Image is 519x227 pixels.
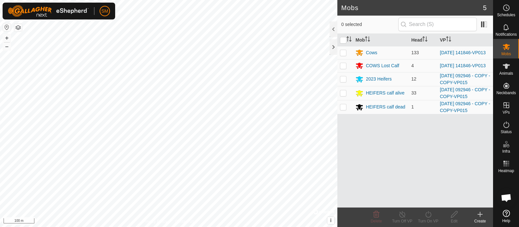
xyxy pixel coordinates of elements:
[102,8,108,15] span: SM
[496,32,517,36] span: Notifications
[446,37,451,43] p-sorticon: Activate to sort
[3,43,11,50] button: –
[411,104,414,109] span: 1
[366,49,377,56] div: Cows
[467,218,493,224] div: Create
[497,13,515,17] span: Schedules
[389,218,415,224] div: Turn Off VP
[327,217,334,224] button: i
[371,219,382,223] span: Delete
[437,34,493,46] th: VP
[411,90,416,95] span: 33
[440,101,490,113] a: [DATE] 092946 - COPY - COPY-VP015
[502,149,510,153] span: Infra
[398,18,477,31] input: Search (S)
[501,52,511,56] span: Mobs
[415,218,441,224] div: Turn On VP
[409,34,437,46] th: Head
[8,5,89,17] img: Gallagher Logo
[440,63,486,68] a: [DATE] 141846-VP013
[341,21,398,28] span: 0 selected
[441,218,467,224] div: Edit
[440,50,486,55] a: [DATE] 141846-VP013
[502,219,510,223] span: Help
[440,87,490,99] a: [DATE] 092946 - COPY - COPY-VP015
[346,37,352,43] p-sorticon: Activate to sort
[353,34,409,46] th: Mob
[502,110,510,114] span: VPs
[499,71,513,75] span: Animals
[422,37,428,43] p-sorticon: Activate to sort
[3,23,11,31] button: Reset Map
[143,219,167,224] a: Privacy Policy
[493,207,519,225] a: Help
[497,188,516,208] div: Open chat
[14,24,22,32] button: Map Layers
[498,169,514,173] span: Heatmap
[411,63,414,68] span: 4
[440,73,490,85] a: [DATE] 092946 - COPY - COPY-VP015
[366,62,399,69] div: COWS Lost Calf
[341,4,483,12] h2: Mobs
[501,130,512,134] span: Status
[496,91,516,95] span: Neckbands
[483,3,487,13] span: 5
[330,218,332,223] span: i
[175,219,194,224] a: Contact Us
[411,50,419,55] span: 133
[366,90,404,96] div: HEIFERS calf alive
[366,76,392,82] div: 2023 Heifers
[366,104,405,110] div: HEIFERS calf dead
[411,76,416,82] span: 12
[3,34,11,42] button: +
[365,37,370,43] p-sorticon: Activate to sort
